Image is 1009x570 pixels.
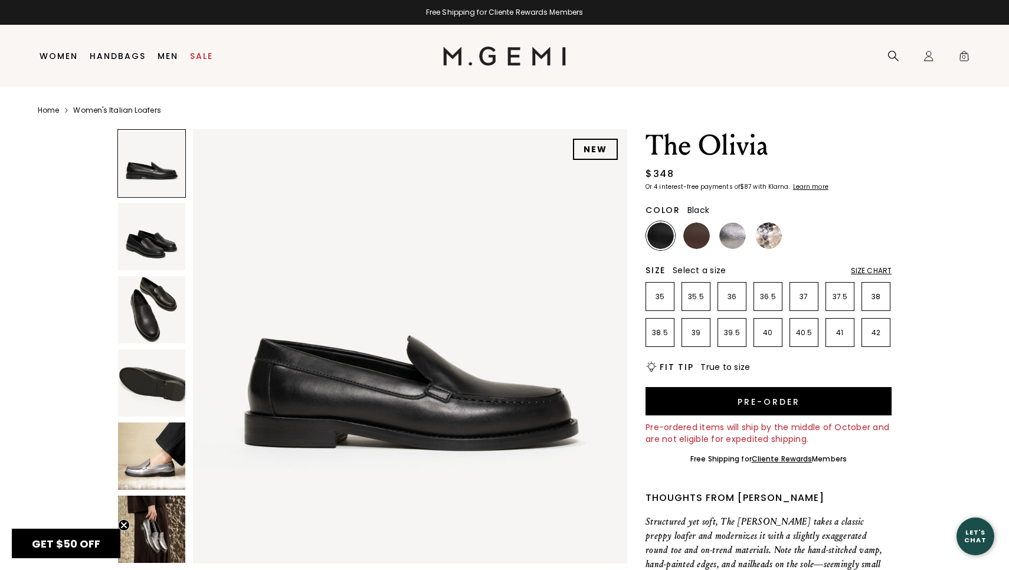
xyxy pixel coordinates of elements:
button: Pre-order [646,387,892,415]
div: NEW [573,139,618,160]
img: The Olivia [118,422,185,490]
p: 35 [646,292,674,302]
a: Sale [190,51,213,61]
h2: Color [646,205,680,215]
klarna-placement-style-body: with Klarna [753,182,791,191]
button: Close teaser [118,519,130,531]
a: Men [158,51,178,61]
div: Size Chart [851,266,892,276]
img: The Olivia [118,203,185,270]
div: Pre-ordered items will ship by the middle of October and are not eligible for expedited shipping. [646,421,892,445]
span: 0 [958,53,970,64]
a: Cliente Rewards [752,454,813,464]
span: Black [687,204,709,216]
klarna-placement-style-amount: $87 [740,182,751,191]
p: 35.5 [682,292,710,302]
div: Free Shipping for Members [690,454,847,464]
a: Home [38,106,59,115]
p: 39.5 [718,328,746,338]
img: M.Gemi [443,47,566,65]
h2: Fit Tip [660,362,693,372]
img: Chocolate [683,222,710,249]
p: 38.5 [646,328,674,338]
p: 36.5 [754,292,782,302]
p: 39 [682,328,710,338]
klarna-placement-style-cta: Learn more [793,182,828,191]
div: $348 [646,167,674,181]
p: 37.5 [826,292,854,302]
p: 40.5 [790,328,818,338]
a: Women [40,51,78,61]
img: Gunmetal [719,222,746,249]
div: Let's Chat [956,529,994,543]
img: The Olivia [118,496,185,563]
a: Handbags [90,51,146,61]
span: GET $50 OFF [32,536,100,551]
a: Women's Italian Loafers [73,106,160,115]
klarna-placement-style-body: Or 4 interest-free payments of [646,182,740,191]
h1: The Olivia [646,129,892,162]
p: 42 [862,328,890,338]
span: Select a size [673,264,726,276]
p: 36 [718,292,746,302]
span: True to size [700,361,750,373]
div: GET $50 OFFClose teaser [12,529,120,558]
p: 37 [790,292,818,302]
img: The Olivia [193,129,627,564]
div: Thoughts from [PERSON_NAME] [646,491,892,505]
img: Black [647,222,674,249]
a: Learn more [792,184,828,191]
img: The Olivia [118,349,185,417]
img: The Olivia [118,276,185,343]
p: 38 [862,292,890,302]
img: Black and White [755,222,782,249]
p: 40 [754,328,782,338]
h2: Size [646,266,666,275]
p: 41 [826,328,854,338]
